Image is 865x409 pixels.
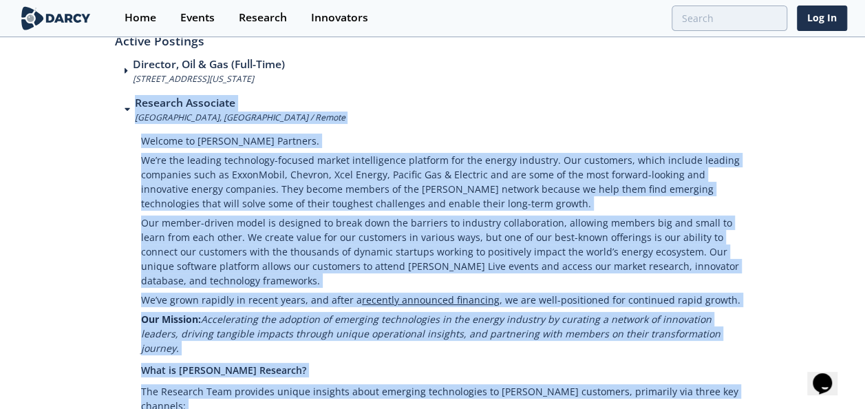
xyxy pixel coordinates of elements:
[135,112,345,124] p: [GEOGRAPHIC_DATA], [GEOGRAPHIC_DATA] / Remote
[125,12,156,23] div: Home
[141,124,751,151] p: Welcome to [PERSON_NAME] Partners.
[133,56,285,73] h3: Director, Oil & Gas (Full-Time)
[797,6,847,31] a: Log In
[141,358,751,382] h4: What is [PERSON_NAME] Research?
[141,151,751,213] p: We’re the leading technology-focused market intelligence platform for the energy industry. Our cu...
[807,354,851,395] iframe: chat widget
[311,12,368,23] div: Innovators
[239,12,287,23] div: Research
[141,213,751,291] p: Our member-driven model is designed to break down the barriers to industry collaboration, allowin...
[141,291,751,310] p: We’ve grown rapidly in recent years, and after a , we are well-positioned for continued rapid gro...
[135,95,345,112] h3: Research Associate
[19,6,94,30] img: logo-wide.svg
[141,313,201,326] strong: Our Mission:
[672,6,787,31] input: Advanced Search
[180,12,215,23] div: Events
[362,293,500,306] a: recently announced financing
[133,73,285,85] p: [STREET_ADDRESS][US_STATE]
[141,313,720,355] em: Accelerating the adoption of emerging technologies in the energy industry by curating a network o...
